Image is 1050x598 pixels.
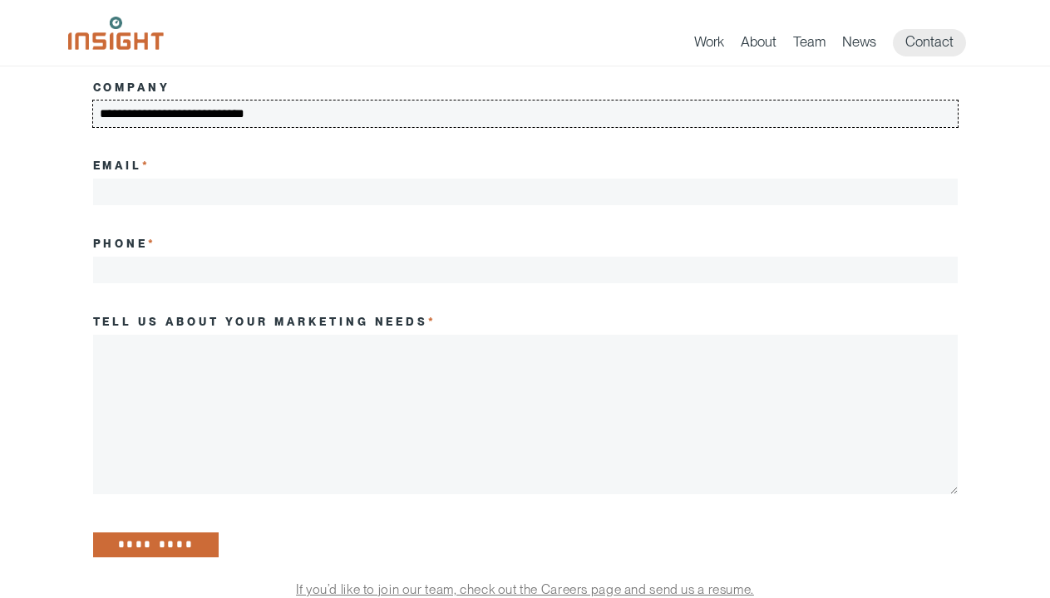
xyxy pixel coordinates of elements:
[694,29,983,56] nav: primary navigation menu
[893,29,966,56] a: Contact
[93,315,437,328] label: Tell us about your marketing needs
[93,237,157,250] label: Phone
[93,159,151,172] label: Email
[93,81,171,94] label: Company
[793,33,826,56] a: Team
[694,33,724,56] a: Work
[741,33,776,56] a: About
[68,17,164,50] img: Insight Marketing Design
[842,33,876,56] a: News
[296,581,754,597] a: If you’d like to join our team, check out the Careers page and send us a resume.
